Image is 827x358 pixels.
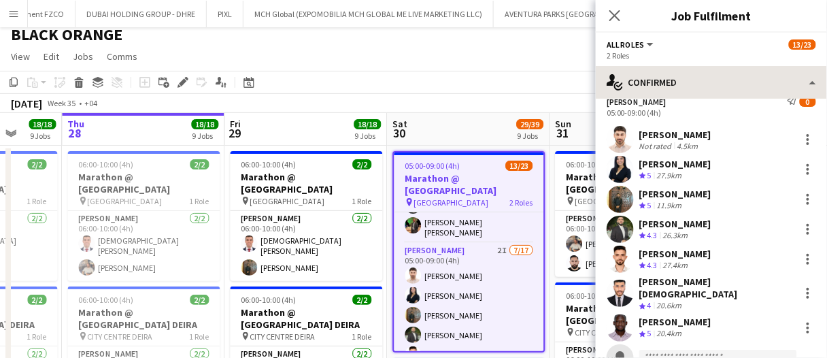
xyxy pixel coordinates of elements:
[27,196,47,206] span: 1 Role
[231,151,383,281] app-job-card: 06:00-10:00 (4h)2/2Marathon @ [GEOGRAPHIC_DATA] [GEOGRAPHIC_DATA]1 Role[PERSON_NAME]2/206:00-10:0...
[84,98,97,108] div: +04
[29,119,56,129] span: 18/18
[647,200,652,210] span: 5
[675,141,701,151] div: 4.5km
[556,151,708,277] app-job-card: 06:00-10:00 (4h)2/2Marathon @ [GEOGRAPHIC_DATA] [GEOGRAPHIC_DATA]1 Role[PERSON_NAME]2/206:00-10:0...
[101,48,143,65] a: Comms
[647,300,652,310] span: 4
[231,306,383,331] h3: Marathon @ [GEOGRAPHIC_DATA] DEIRA
[68,211,220,281] app-card-role: [PERSON_NAME]2/206:00-10:00 (4h)[DEMOGRAPHIC_DATA][PERSON_NAME][PERSON_NAME]
[660,230,691,242] div: 26.3km
[654,170,685,182] div: 27.9km
[639,141,675,151] div: Not rated
[654,200,685,212] div: 11.9km
[639,276,794,300] div: [PERSON_NAME][DEMOGRAPHIC_DATA]
[241,295,297,305] span: 06:00-10:00 (4h)
[107,50,137,63] span: Comms
[607,97,666,107] div: [PERSON_NAME]
[28,295,47,305] span: 2/2
[231,118,241,130] span: Fri
[11,25,122,45] h1: BLACK ORANGE
[647,170,652,180] span: 5
[68,118,85,130] span: Thu
[575,327,641,338] span: CITY CENTRE DEIRA
[660,260,691,272] div: 27.4km
[45,98,79,108] span: Week 35
[414,197,489,208] span: [GEOGRAPHIC_DATA]
[67,48,99,65] a: Jobs
[517,119,544,129] span: 29/39
[510,197,533,208] span: 2 Roles
[192,119,219,129] span: 18/18
[88,196,163,206] span: [GEOGRAPHIC_DATA]
[11,97,42,110] div: [DATE]
[556,171,708,195] h3: Marathon @ [GEOGRAPHIC_DATA]
[639,218,711,230] div: [PERSON_NAME]
[575,196,650,206] span: [GEOGRAPHIC_DATA]
[231,171,383,195] h3: Marathon @ [GEOGRAPHIC_DATA]
[28,159,47,169] span: 2/2
[241,159,297,169] span: 06:00-10:00 (4h)
[79,295,134,305] span: 06:00-10:00 (4h)
[567,159,622,169] span: 06:00-10:00 (4h)
[518,131,543,141] div: 9 Jobs
[639,248,711,260] div: [PERSON_NAME]
[73,50,93,63] span: Jobs
[639,188,711,200] div: [PERSON_NAME]
[250,331,316,342] span: CITY CENTRE DEIRA
[250,196,325,206] span: [GEOGRAPHIC_DATA]
[639,158,711,170] div: [PERSON_NAME]
[800,97,816,107] span: 0
[556,302,708,327] h3: Marathon @ [GEOGRAPHIC_DATA] DEIRA
[354,119,382,129] span: 18/18
[596,66,827,99] div: Confirmed
[647,328,652,338] span: 5
[554,125,572,141] span: 31
[607,108,816,118] div: 05:00-09:00 (4h)
[192,131,218,141] div: 9 Jobs
[68,171,220,195] h3: Marathon @ [GEOGRAPHIC_DATA]
[88,331,153,342] span: CITY CENTRE DEIRA
[506,161,533,171] span: 13/23
[243,1,494,27] button: MCH Global (EXPOMOBILIA MCH GLOBAL ME LIVE MARKETING LLC)
[567,291,622,301] span: 06:00-10:00 (4h)
[353,295,372,305] span: 2/2
[394,172,544,197] h3: Marathon @ [GEOGRAPHIC_DATA]
[405,161,460,171] span: 05:00-09:00 (4h)
[207,1,243,27] button: PIXL
[654,300,685,312] div: 20.6km
[596,7,827,25] h3: Job Fulfilment
[79,159,134,169] span: 06:00-10:00 (4h)
[556,211,708,277] app-card-role: [PERSON_NAME]2/206:00-10:00 (4h)[PERSON_NAME][PERSON_NAME]
[190,331,209,342] span: 1 Role
[556,118,572,130] span: Sun
[355,131,381,141] div: 9 Jobs
[607,50,816,61] div: 2 Roles
[639,316,711,328] div: [PERSON_NAME]
[607,39,645,50] span: All roles
[393,118,408,130] span: Sat
[44,50,59,63] span: Edit
[190,196,209,206] span: 1 Role
[68,151,220,281] app-job-card: 06:00-10:00 (4h)2/2Marathon @ [GEOGRAPHIC_DATA] [GEOGRAPHIC_DATA]1 Role[PERSON_NAME]2/206:00-10:0...
[75,1,207,27] button: DUBAI HOLDING GROUP - DHRE
[68,306,220,331] h3: Marathon @ [GEOGRAPHIC_DATA] DEIRA
[607,39,656,50] button: All roles
[391,125,408,141] span: 30
[654,328,685,340] div: 20.4km
[393,151,545,353] app-job-card: 05:00-09:00 (4h)13/23Marathon @ [GEOGRAPHIC_DATA] [GEOGRAPHIC_DATA]2 Roles[PERSON_NAME][PERSON_NA...
[190,295,209,305] span: 2/2
[789,39,816,50] span: 13/23
[11,50,30,63] span: View
[494,1,652,27] button: AVENTURA PARKS [GEOGRAPHIC_DATA]
[639,129,711,141] div: [PERSON_NAME]
[66,125,85,141] span: 28
[190,159,209,169] span: 2/2
[352,331,372,342] span: 1 Role
[30,131,56,141] div: 9 Jobs
[647,260,658,270] span: 4.3
[353,159,372,169] span: 2/2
